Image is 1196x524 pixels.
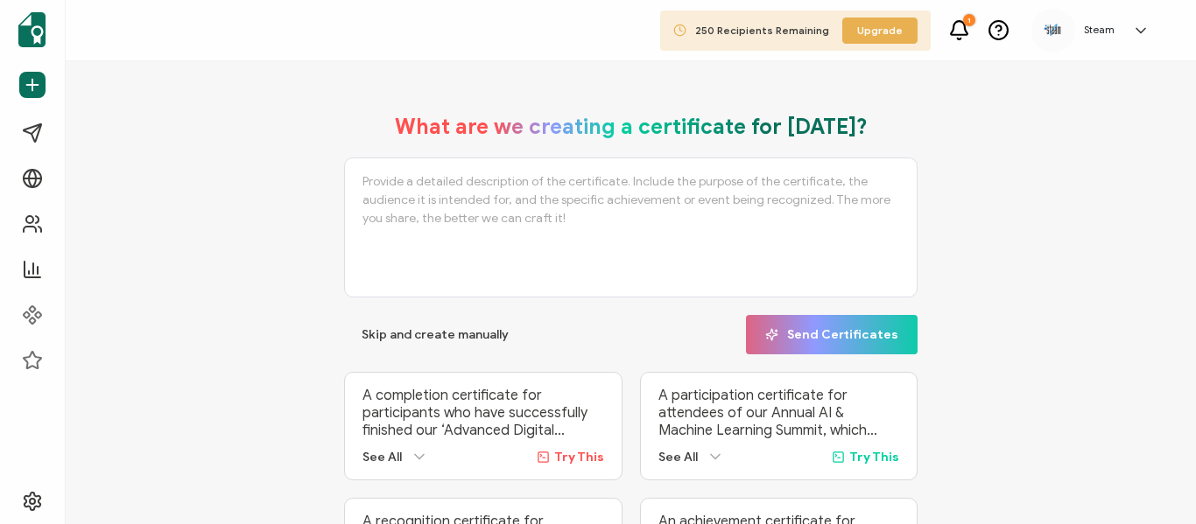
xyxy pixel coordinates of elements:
span: Skip and create manually [362,329,509,341]
img: 0f690f9b-e5ae-4b1e-a4cc-4dda9cb39d8b.gif [1040,23,1066,37]
span: 250 Recipients Remaining [695,24,829,37]
p: A participation certificate for attendees of our Annual AI & Machine Learning Summit, which broug... [658,387,899,439]
iframe: Chat Widget [1108,440,1196,524]
h5: Steam [1084,24,1115,36]
span: Send Certificates [765,328,898,341]
button: Skip and create manually [344,315,526,354]
button: Send Certificates [746,315,918,354]
img: sertifier-logomark-colored.svg [18,12,46,47]
span: Try This [849,450,899,465]
div: 1 [963,14,975,26]
span: See All [658,450,698,465]
span: Try This [554,450,604,465]
span: Upgrade [857,23,903,38]
h1: What are we creating a certificate for [DATE]? [395,114,868,140]
span: See All [362,450,402,465]
p: A completion certificate for participants who have successfully finished our ‘Advanced Digital Ma... [362,387,603,439]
